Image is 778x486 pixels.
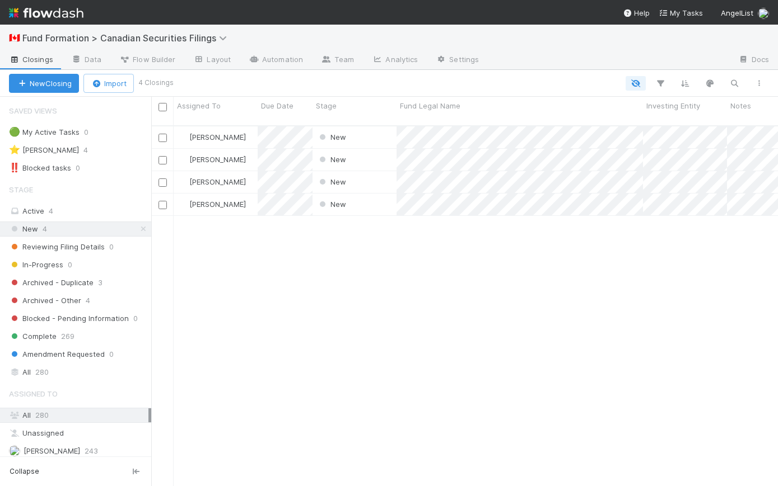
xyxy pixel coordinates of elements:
[9,178,33,201] span: Stage
[76,161,91,175] span: 0
[240,51,312,69] a: Automation
[85,444,98,458] span: 243
[10,466,39,476] span: Collapse
[61,329,74,343] span: 269
[179,155,188,164] img: avatar_1a1d5361-16dd-4910-a949-020dcd9f55a3.png
[84,125,100,139] span: 0
[9,426,148,440] div: Unassigned
[68,258,72,272] span: 0
[43,222,47,236] span: 4
[9,204,148,218] div: Active
[177,100,221,111] span: Assigned To
[178,176,246,187] div: [PERSON_NAME]
[9,143,79,157] div: [PERSON_NAME]
[317,155,346,164] span: New
[159,134,167,142] input: Toggle Row Selected
[110,51,184,69] a: Flow Builder
[312,51,363,69] a: Team
[9,365,148,379] div: All
[9,294,81,308] span: Archived - Other
[49,206,53,215] span: 4
[179,133,188,141] img: avatar_1a1d5361-16dd-4910-a949-020dcd9f55a3.png
[9,74,79,93] button: NewClosing
[9,127,20,136] span: 🟢
[178,131,246,143] div: [PERSON_NAME]
[9,312,129,325] span: Blocked - Pending Information
[83,143,99,157] span: 4
[721,8,753,17] span: AngelList
[9,276,94,290] span: Archived - Duplicate
[316,100,337,111] span: Stage
[623,7,650,18] div: Help
[9,100,57,122] span: Saved Views
[363,51,427,69] a: Analytics
[317,176,346,187] div: New
[35,365,49,379] span: 280
[9,383,58,405] span: Assigned To
[659,8,703,17] span: My Tasks
[400,100,460,111] span: Fund Legal Name
[159,178,167,187] input: Toggle Row Selected
[9,33,20,43] span: 🇨🇦
[86,294,90,308] span: 4
[22,32,232,44] span: Fund Formation > Canadian Securities Filings
[646,100,700,111] span: Investing Entity
[730,100,751,111] span: Notes
[317,200,346,209] span: New
[9,54,53,65] span: Closings
[62,51,110,69] a: Data
[317,177,346,186] span: New
[9,347,105,361] span: Amendment Requested
[9,145,20,154] span: ⭐
[189,200,246,209] span: [PERSON_NAME]
[159,156,167,164] input: Toggle Row Selected
[9,3,83,22] img: logo-inverted-e16ddd16eac7371096b0.svg
[9,445,20,456] img: avatar_1a1d5361-16dd-4910-a949-020dcd9f55a3.png
[261,100,294,111] span: Due Date
[317,133,346,141] span: New
[427,51,488,69] a: Settings
[119,54,175,65] span: Flow Builder
[138,78,174,88] small: 4 Closings
[109,240,114,254] span: 0
[179,177,188,186] img: avatar_1a1d5361-16dd-4910-a949-020dcd9f55a3.png
[189,177,246,186] span: [PERSON_NAME]
[317,199,346,210] div: New
[179,200,188,209] img: avatar_1a1d5361-16dd-4910-a949-020dcd9f55a3.png
[9,258,63,272] span: In-Progress
[9,161,71,175] div: Blocked tasks
[133,312,138,325] span: 0
[317,154,346,165] div: New
[178,199,246,210] div: [PERSON_NAME]
[189,155,246,164] span: [PERSON_NAME]
[317,131,346,143] div: New
[729,51,778,69] a: Docs
[9,240,105,254] span: Reviewing Filing Details
[178,154,246,165] div: [PERSON_NAME]
[9,222,38,236] span: New
[9,408,148,422] div: All
[9,163,20,172] span: ‼️
[159,103,167,111] input: Toggle All Rows Selected
[9,329,57,343] span: Complete
[9,125,80,139] div: My Active Tasks
[35,410,49,419] span: 280
[24,446,80,455] span: [PERSON_NAME]
[159,201,167,209] input: Toggle Row Selected
[184,51,240,69] a: Layout
[109,347,114,361] span: 0
[189,133,246,141] span: [PERSON_NAME]
[758,8,769,19] img: avatar_b467e446-68e1-4310-82a7-76c532dc3f4b.png
[83,74,134,93] button: Import
[659,7,703,18] a: My Tasks
[98,276,103,290] span: 3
